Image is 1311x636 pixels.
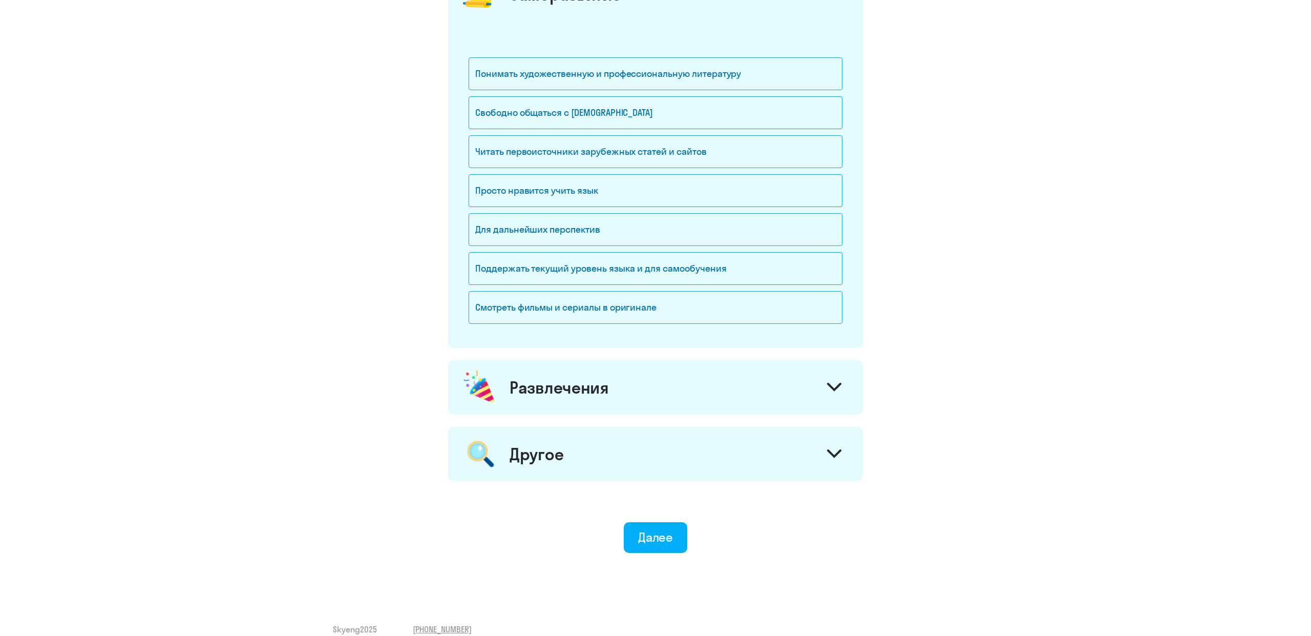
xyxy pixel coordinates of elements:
div: Для дальнейших перспектив [469,213,842,246]
span: Skyeng 2025 [333,624,377,635]
img: celebration.png [462,368,498,406]
div: Смотреть фильмы и сериалы в оригинале [469,291,842,324]
div: Поддержать текущий уровень языка и для cамообучения [469,252,842,285]
div: Другое [510,444,563,464]
div: Свободно общаться с [DEMOGRAPHIC_DATA] [469,96,842,129]
div: Просто нравится учить язык [469,174,842,207]
img: magnifier.png [462,435,499,473]
div: Понимать художественную и профессиональную литературу [469,57,842,90]
button: Далее [624,522,688,553]
div: Читать первоисточники зарубежных статей и сайтов [469,135,842,168]
a: [PHONE_NUMBER] [413,624,472,635]
div: Далее [638,529,673,545]
div: Развлечения [510,377,609,398]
